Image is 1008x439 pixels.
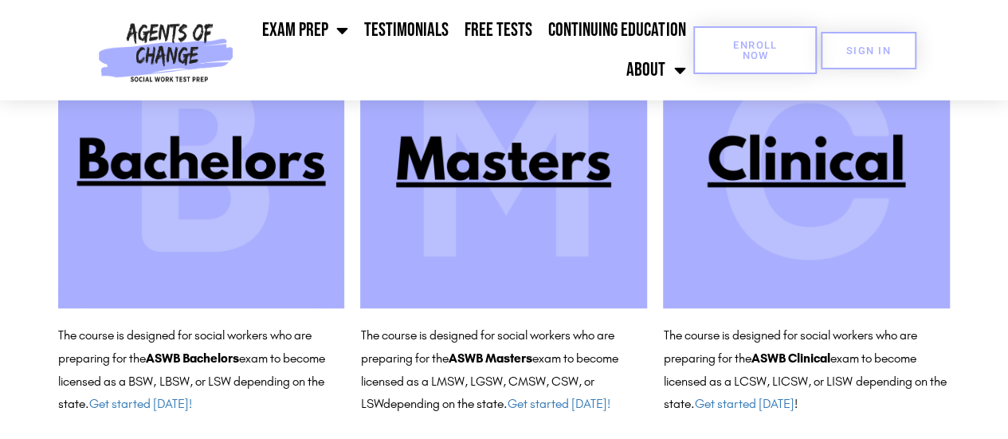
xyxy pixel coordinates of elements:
[89,396,192,411] a: Get started [DATE]!
[663,324,950,416] p: The course is designed for social workers who are preparing for the exam to become licensed as a ...
[58,324,345,416] p: The course is designed for social workers who are preparing for the exam to become licensed as a ...
[457,10,540,50] a: Free Tests
[146,351,239,366] b: ASWB Bachelors
[694,396,794,411] a: Get started [DATE]
[240,10,693,90] nav: Menu
[254,10,356,50] a: Exam Prep
[356,10,457,50] a: Testimonials
[360,324,647,416] p: The course is designed for social workers who are preparing for the exam to become licensed as a ...
[382,396,610,411] span: depending on the state.
[540,10,693,50] a: Continuing Education
[751,351,830,366] b: ASWB Clinical
[821,32,916,69] a: SIGN IN
[507,396,610,411] a: Get started [DATE]!
[690,396,797,411] span: . !
[448,351,531,366] b: ASWB Masters
[719,40,791,61] span: Enroll Now
[618,50,693,90] a: About
[846,45,891,56] span: SIGN IN
[693,26,817,74] a: Enroll Now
